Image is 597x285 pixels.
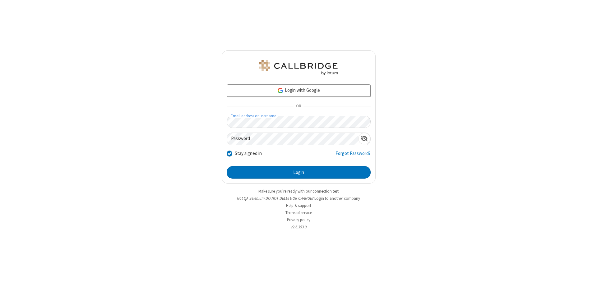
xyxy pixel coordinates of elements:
a: Login with Google [227,84,371,97]
button: Login [227,166,371,179]
li: Not QA Selenium DO NOT DELETE OR CHANGE? [222,195,376,201]
a: Make sure you're ready with our connection test [258,189,339,194]
li: v2.6.353.0 [222,224,376,230]
input: Password [227,133,358,145]
a: Help & support [286,203,311,208]
a: Terms of service [285,210,312,215]
img: google-icon.png [277,87,284,94]
button: Login to another company [314,195,360,201]
span: OR [294,102,303,111]
label: Stay signed in [235,150,262,157]
a: Forgot Password? [336,150,371,162]
div: Show password [358,133,370,144]
a: Privacy policy [287,217,310,222]
img: QA Selenium DO NOT DELETE OR CHANGE [258,60,339,75]
input: Email address or username [227,116,371,128]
